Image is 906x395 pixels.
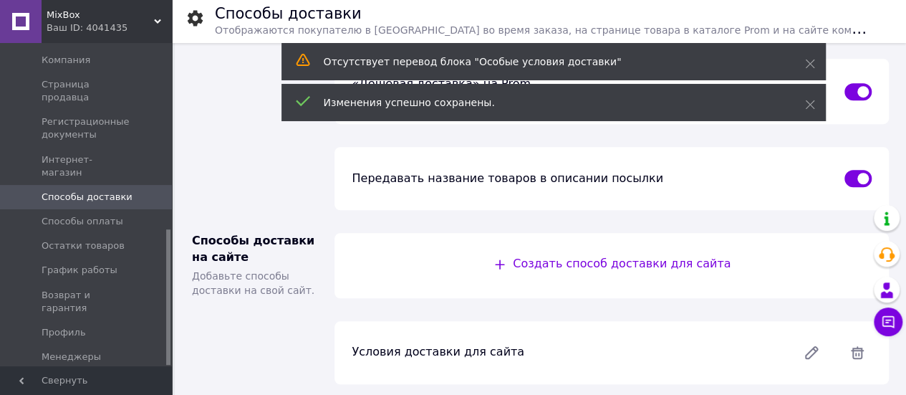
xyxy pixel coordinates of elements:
span: Передавать название товаров в описании посылки [352,171,663,185]
span: Отображаются покупателю в [GEOGRAPHIC_DATA] во время заказа, на странице товара в каталоге Prom и... [215,20,887,37]
span: Страница продавца [42,78,132,104]
span: MixBox [47,9,154,22]
span: График работы [42,264,117,277]
div: Ваш ID: 4041435 [47,22,172,34]
span: Менеджеры [42,351,101,363]
span: Профиль [42,326,86,339]
h1: Способы доставки [215,5,362,22]
button: Чат с покупателем [874,308,902,336]
span: Создать способ доставки для сайта [513,257,731,270]
span: Способы доставки на сайте [192,234,314,264]
span: Способы доставки [42,191,132,204]
span: Условия доставки для сайта [352,345,524,358]
span: Остатки товаров [42,239,125,252]
div: Отсутствует перевод блока "Особые условия доставки" [324,54,769,69]
div: Изменения успешно сохранены. [324,95,769,110]
span: Способы оплаты [42,215,123,228]
span: Интернет-магазин [42,153,132,179]
span: Возврат и гарантия [42,289,132,315]
span: Добавьте способы доставки на свой сайт. [192,270,314,296]
span: Компания [42,54,90,67]
span: Регистрационные документы [42,115,132,141]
